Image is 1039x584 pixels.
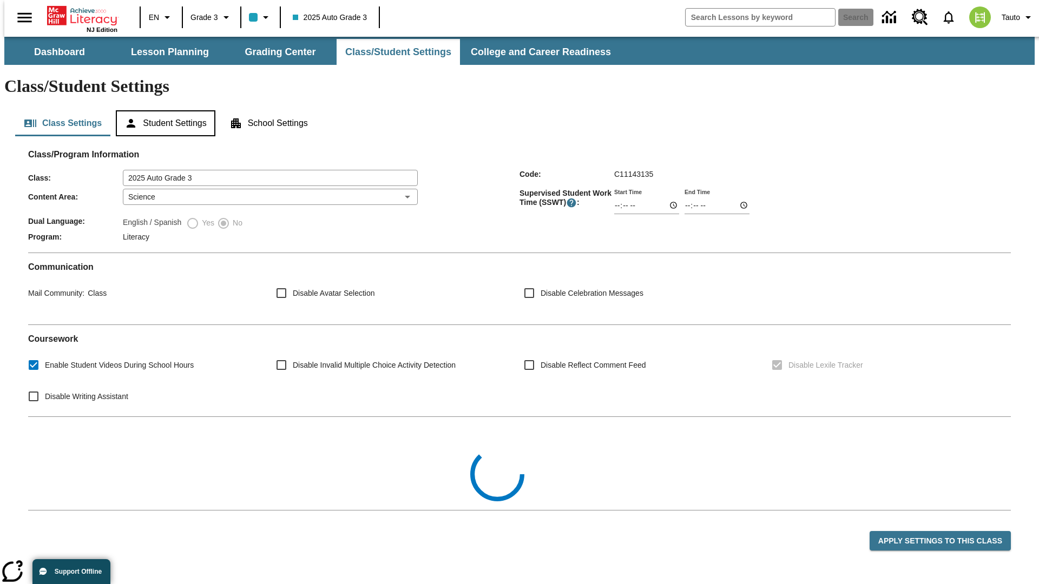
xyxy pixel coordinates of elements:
span: Code : [519,170,614,178]
label: English / Spanish [123,217,181,230]
span: NJ Edition [87,26,117,33]
a: Home [47,5,117,26]
span: Disable Writing Assistant [45,391,128,402]
span: 2025 Auto Grade 3 [293,12,367,23]
div: SubNavbar [4,37,1035,65]
button: Class/Student Settings [337,39,460,65]
button: Dashboard [5,39,114,65]
span: Disable Avatar Selection [293,288,375,299]
button: Student Settings [116,110,215,136]
span: Supervised Student Work Time (SSWT) : [519,189,614,208]
button: Open side menu [9,2,41,34]
label: Start Time [614,188,642,196]
h2: Course work [28,334,1011,344]
span: No [230,217,242,229]
div: Class/Program Information [28,160,1011,244]
span: Yes [199,217,214,229]
div: Class Collections [28,426,1011,501]
a: Data Center [876,3,905,32]
button: Lesson Planning [116,39,224,65]
h1: Class/Student Settings [4,76,1035,96]
span: Disable Invalid Multiple Choice Activity Detection [293,360,456,371]
span: Class : [28,174,123,182]
span: Disable Celebration Messages [541,288,643,299]
button: Class Settings [15,110,110,136]
div: Coursework [28,334,1011,408]
a: Resource Center, Will open in new tab [905,3,935,32]
button: Support Offline [32,559,110,584]
span: Support Offline [55,568,102,575]
button: Apply Settings to this Class [870,531,1011,551]
div: SubNavbar [4,39,621,65]
label: End Time [685,188,710,196]
button: Supervised Student Work Time is the timeframe when students can take LevelSet and when lessons ar... [566,197,577,208]
span: Literacy [123,233,149,241]
span: Enable Student Videos During School Hours [45,360,194,371]
input: search field [686,9,835,26]
span: Tauto [1002,12,1020,23]
button: Class color is light blue. Change class color [245,8,277,27]
span: Dual Language : [28,217,123,225]
button: Grade: Grade 3, Select a grade [186,8,237,27]
span: Disable Lexile Tracker [788,360,863,371]
button: College and Career Readiness [462,39,620,65]
button: Select a new avatar [963,3,997,31]
span: Disable Reflect Comment Feed [541,360,646,371]
button: Profile/Settings [997,8,1039,27]
span: Grade 3 [190,12,218,23]
button: Grading Center [226,39,334,65]
span: Content Area : [28,193,123,201]
h2: Communication [28,262,1011,272]
span: Class [84,289,107,297]
span: C11143135 [614,170,653,178]
span: Program : [28,233,123,241]
div: Communication [28,262,1011,316]
span: EN [149,12,159,23]
h2: Class/Program Information [28,149,1011,160]
button: Language: EN, Select a language [144,8,179,27]
span: Mail Community : [28,289,84,297]
img: avatar image [969,6,991,28]
a: Notifications [935,3,963,31]
div: Class/Student Settings [15,110,1024,136]
button: School Settings [221,110,317,136]
div: Home [47,4,117,33]
div: Science [123,189,418,205]
input: Class [123,170,418,186]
